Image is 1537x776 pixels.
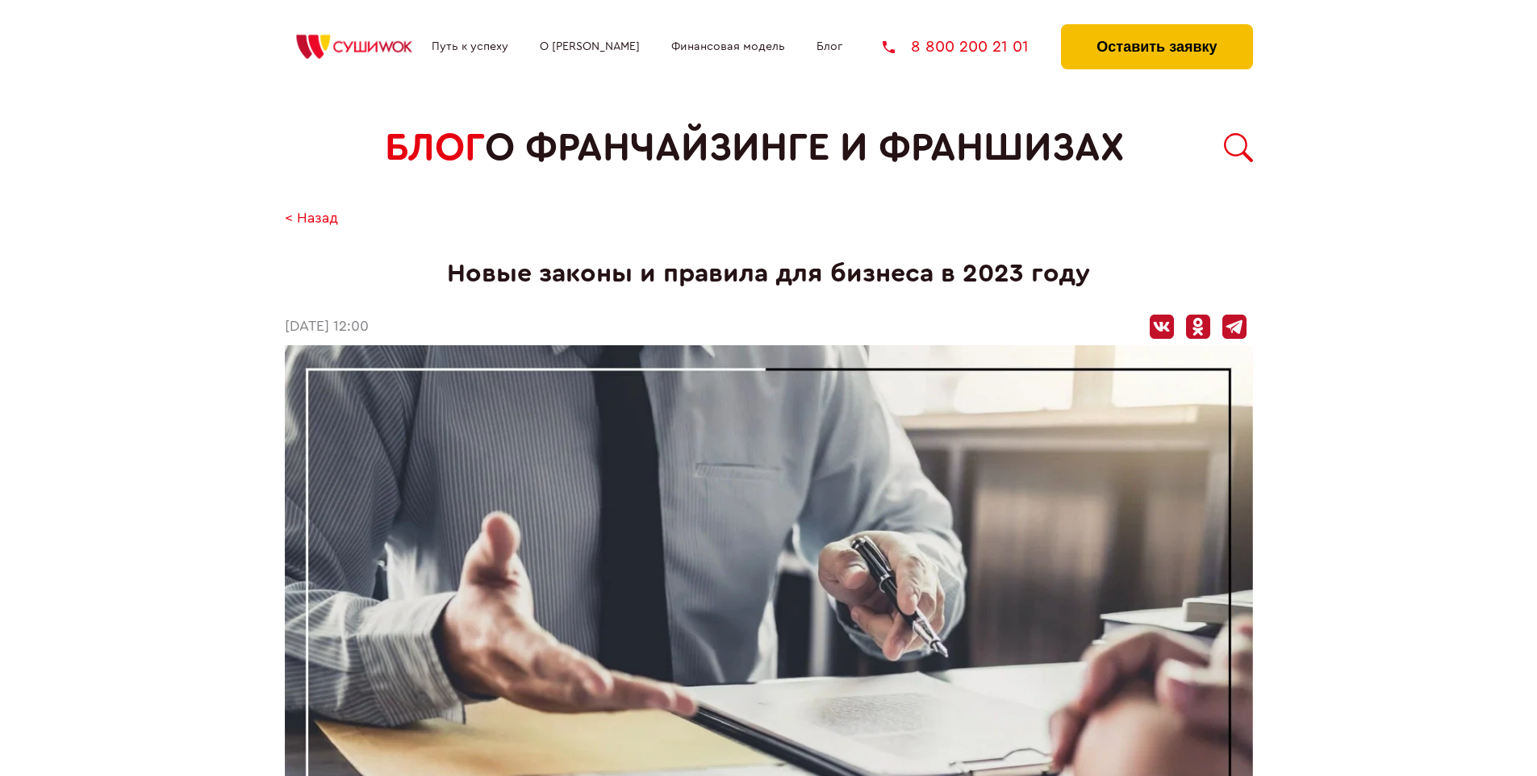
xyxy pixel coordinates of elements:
[671,40,785,53] a: Финансовая модель
[485,126,1124,170] span: о франчайзинге и франшизах
[817,40,842,53] a: Блог
[540,40,640,53] a: О [PERSON_NAME]
[385,126,485,170] span: БЛОГ
[1061,24,1252,69] button: Оставить заявку
[285,211,338,227] a: < Назад
[285,259,1253,289] h1: Новые законы и правила для бизнеса в 2023 году
[883,39,1029,55] a: 8 800 200 21 01
[911,39,1029,55] span: 8 800 200 21 01
[432,40,508,53] a: Путь к успеху
[285,319,369,336] time: [DATE] 12:00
